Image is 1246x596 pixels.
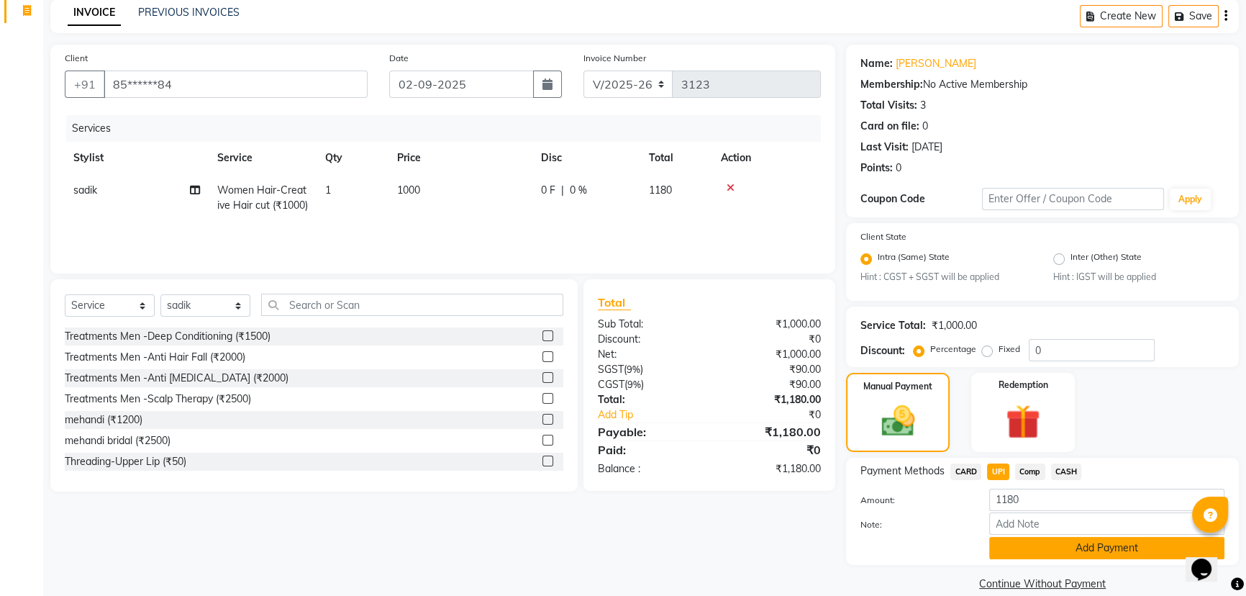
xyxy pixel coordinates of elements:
[73,184,97,197] span: sadik
[65,454,186,469] div: Threading-Upper Lip (₹50)
[999,343,1020,356] label: Fixed
[388,142,532,174] th: Price
[65,392,251,407] div: Treatments Men -Scalp Therapy (₹2500)
[995,400,1051,443] img: _gift.svg
[860,191,982,207] div: Coupon Code
[598,378,624,391] span: CGST
[65,142,209,174] th: Stylist
[871,402,925,440] img: _cash.svg
[709,317,832,332] div: ₹1,000.00
[627,379,641,390] span: 9%
[920,98,926,113] div: 3
[709,423,832,441] div: ₹1,180.00
[65,329,270,344] div: Treatments Men -Deep Conditioning (₹1500)
[561,183,564,198] span: |
[598,363,624,376] span: SGST
[138,6,240,19] a: PREVIOUS INVOICES
[850,494,978,507] label: Amount:
[860,140,909,155] div: Last Visit:
[896,56,976,71] a: [PERSON_NAME]
[999,379,1048,392] label: Redemption
[65,52,88,65] label: Client
[587,441,709,459] div: Paid:
[709,461,832,477] div: ₹1,180.00
[66,115,832,142] div: Services
[860,318,926,333] div: Service Total:
[65,412,142,428] div: mehandi (₹1200)
[989,537,1224,559] button: Add Payment
[950,464,981,480] span: CARD
[930,343,976,356] label: Percentage
[65,433,170,448] div: mehandi bridal (₹2500)
[860,464,945,479] span: Payment Methods
[896,161,901,176] div: 0
[627,364,640,375] span: 9%
[587,392,709,407] div: Total:
[640,142,712,174] th: Total
[982,188,1164,210] input: Enter Offer / Coupon Code
[989,513,1224,535] input: Add Note
[587,317,709,332] div: Sub Total:
[932,318,977,333] div: ₹1,000.00
[587,377,709,392] div: ( )
[1168,5,1219,27] button: Save
[860,161,893,176] div: Points:
[209,142,317,174] th: Service
[1053,271,1224,284] small: Hint : IGST will be applied
[709,441,832,459] div: ₹0
[1170,189,1211,210] button: Apply
[587,362,709,377] div: ( )
[217,184,308,212] span: Women Hair-Creative Hair cut (₹1000)
[849,577,1236,592] a: Continue Without Payment
[860,56,893,71] div: Name:
[729,407,832,423] div: ₹0
[104,71,368,98] input: Search by Name/Mobile/Email/Code
[860,119,919,134] div: Card on file:
[850,518,978,531] label: Note:
[65,371,288,386] div: Treatments Men -Anti [MEDICAL_DATA] (₹2000)
[598,295,631,310] span: Total
[863,380,932,393] label: Manual Payment
[860,98,917,113] div: Total Visits:
[587,407,730,423] a: Add Tip
[1080,5,1163,27] button: Create New
[65,71,105,98] button: +91
[649,184,672,197] span: 1180
[712,142,821,174] th: Action
[587,347,709,362] div: Net:
[325,184,331,197] span: 1
[989,489,1224,511] input: Amount
[878,250,950,268] label: Intra (Same) State
[922,119,928,134] div: 0
[541,183,555,198] span: 0 F
[987,464,1009,480] span: UPI
[397,184,420,197] span: 1000
[1051,464,1082,480] span: CASH
[709,347,832,362] div: ₹1,000.00
[583,52,646,65] label: Invoice Number
[860,77,1224,92] div: No Active Membership
[860,77,923,92] div: Membership:
[1015,464,1045,480] span: Comp
[860,271,1032,284] small: Hint : CGST + SGST will be applied
[65,350,245,365] div: Treatments Men -Anti Hair Fall (₹2000)
[532,142,640,174] th: Disc
[570,183,587,198] span: 0 %
[389,52,409,65] label: Date
[261,294,563,316] input: Search or Scan
[317,142,388,174] th: Qty
[1070,250,1142,268] label: Inter (Other) State
[860,343,905,358] div: Discount:
[587,423,709,441] div: Payable:
[1186,538,1232,582] iframe: chat widget
[911,140,942,155] div: [DATE]
[587,461,709,477] div: Balance :
[709,362,832,377] div: ₹90.00
[709,332,832,347] div: ₹0
[709,377,832,392] div: ₹90.00
[860,230,906,243] label: Client State
[709,392,832,407] div: ₹1,180.00
[587,332,709,347] div: Discount:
